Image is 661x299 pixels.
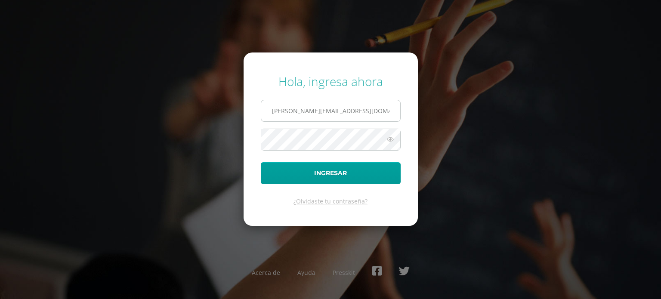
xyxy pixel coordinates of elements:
[293,197,368,205] a: ¿Olvidaste tu contraseña?
[261,162,401,184] button: Ingresar
[252,268,280,277] a: Acerca de
[333,268,355,277] a: Presskit
[261,73,401,89] div: Hola, ingresa ahora
[297,268,315,277] a: Ayuda
[261,100,400,121] input: Correo electrónico o usuario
